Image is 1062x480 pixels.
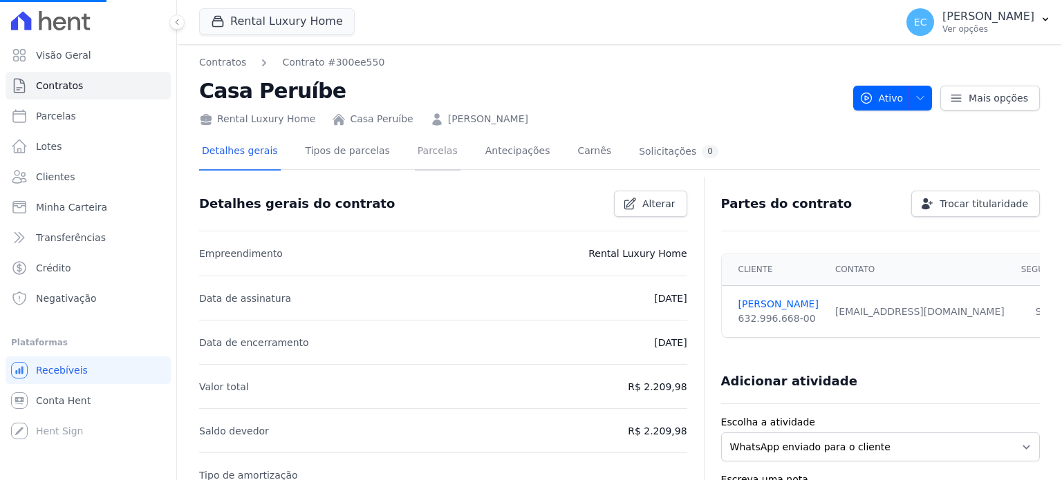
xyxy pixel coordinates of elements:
[835,305,1005,319] div: [EMAIL_ADDRESS][DOMAIN_NAME]
[721,195,853,212] h3: Partes do contrato
[199,423,269,439] p: Saldo devedor
[36,363,88,377] span: Recebíveis
[282,55,384,70] a: Contrato #300ee550
[702,145,718,158] div: 0
[199,55,246,70] a: Contratos
[6,41,171,69] a: Visão Geral
[199,8,355,35] button: Rental Luxury Home
[6,387,171,414] a: Conta Hent
[853,86,933,111] button: Ativo
[36,170,75,184] span: Clientes
[199,245,283,262] p: Empreendimento
[6,163,171,191] a: Clientes
[654,290,687,307] p: [DATE]
[303,134,393,171] a: Tipos de parcelas
[199,112,315,126] div: Rental Luxury Home
[199,290,291,307] p: Data de assinatura
[199,75,842,106] h2: Casa Peruíbe
[628,378,687,395] p: R$ 2.209,98
[199,55,384,70] nav: Breadcrumb
[6,193,171,221] a: Minha Carteira
[199,334,309,351] p: Data de encerramento
[6,356,171,384] a: Recebíveis
[940,86,1040,111] a: Mais opções
[628,423,687,439] p: R$ 2.209,98
[588,245,687,262] p: Rental Luxury Home
[639,145,718,158] div: Solicitações
[6,72,171,99] a: Contratos
[859,86,904,111] span: Ativo
[942,10,1034,23] p: [PERSON_NAME]
[350,112,413,126] a: Casa Peruíbe
[199,195,395,212] h3: Detalhes gerais do contrato
[6,224,171,251] a: Transferências
[738,311,819,326] div: 632.996.668-00
[721,415,1040,430] label: Escolha a atividade
[614,191,687,217] a: Alterar
[722,253,827,286] th: Cliente
[575,134,614,171] a: Carnês
[448,112,528,126] a: [PERSON_NAME]
[36,231,106,244] span: Transferências
[36,394,91,407] span: Conta Hent
[36,261,71,275] span: Crédito
[36,79,83,93] span: Contratos
[36,140,62,153] span: Lotes
[827,253,1013,286] th: Contato
[36,48,91,62] span: Visão Geral
[199,134,281,171] a: Detalhes gerais
[895,3,1062,41] button: EC [PERSON_NAME] Ver opções
[6,133,171,160] a: Lotes
[914,17,927,27] span: EC
[483,134,553,171] a: Antecipações
[969,91,1028,105] span: Mais opções
[36,291,97,305] span: Negativação
[6,102,171,130] a: Parcelas
[654,334,687,351] p: [DATE]
[36,200,107,214] span: Minha Carteira
[11,334,165,351] div: Plataformas
[6,285,171,312] a: Negativação
[415,134,460,171] a: Parcelas
[738,297,819,311] a: [PERSON_NAME]
[942,23,1034,35] p: Ver opções
[199,378,249,395] p: Valor total
[642,197,676,211] span: Alterar
[636,134,721,171] a: Solicitações0
[6,254,171,282] a: Crédito
[199,55,842,70] nav: Breadcrumb
[911,191,1040,217] a: Trocar titularidade
[36,109,76,123] span: Parcelas
[721,373,857,390] h3: Adicionar atividade
[940,197,1028,211] span: Trocar titularidade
